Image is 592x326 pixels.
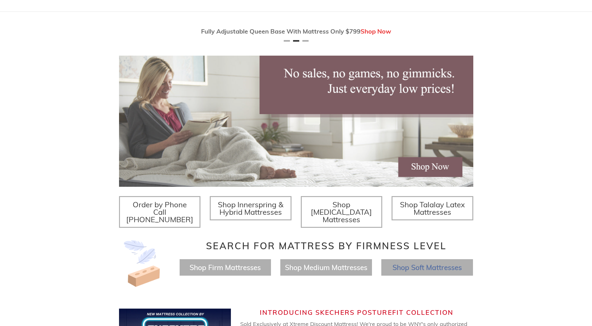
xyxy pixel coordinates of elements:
[293,40,299,42] button: Page 2
[210,196,291,220] a: Shop Innerspring & Hybrid Mattresses
[285,263,367,272] a: Shop Medium Mattresses
[201,27,360,35] span: Fully Adjustable Queen Base With Mattress Only $799
[311,200,372,224] span: Shop [MEDICAL_DATA] Mattresses
[119,196,201,228] a: Order by Phone Call [PHONE_NUMBER]
[126,200,193,224] span: Order by Phone Call [PHONE_NUMBER]
[190,263,261,272] a: Shop Firm Mattresses
[119,56,473,187] img: herobannermay2022-1652879215306_1200x.jpg
[360,27,391,35] span: Shop Now
[260,308,453,316] span: Introducing Skechers Posturefit Collection
[284,40,290,42] button: Page 1
[119,240,166,287] img: Image-of-brick- and-feather-representing-firm-and-soft-feel
[392,196,473,220] a: Shop Talalay Latex Mattresses
[206,240,447,252] span: Search for Mattress by Firmness Level
[302,40,309,42] button: Page 3
[301,196,383,228] a: Shop [MEDICAL_DATA] Mattresses
[218,200,283,217] span: Shop Innerspring & Hybrid Mattresses
[392,263,462,272] a: Shop Soft Mattresses
[400,200,465,217] span: Shop Talalay Latex Mattresses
